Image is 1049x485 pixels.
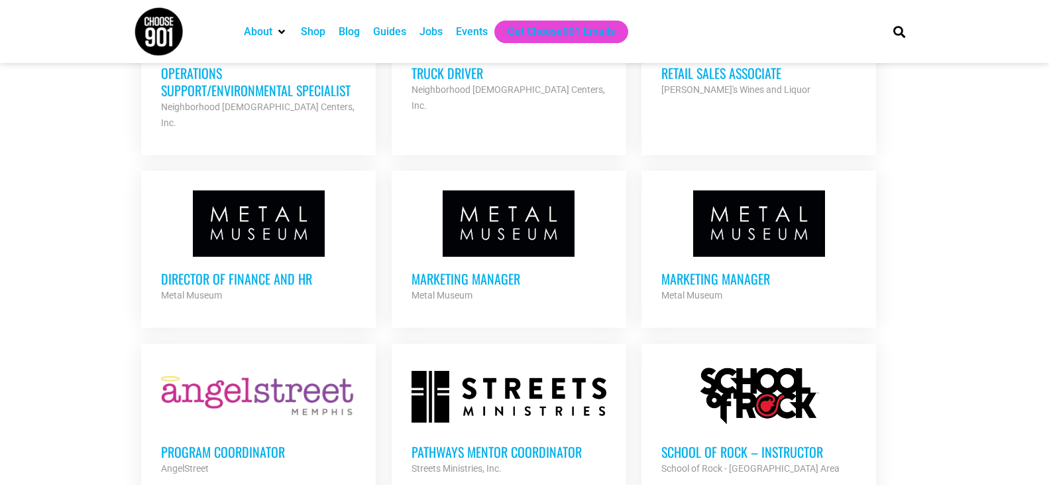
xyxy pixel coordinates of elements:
div: Search [888,21,910,42]
h3: Program Coordinator [161,443,356,460]
strong: Metal Museum [661,290,722,301]
h3: Marketing Manager [412,270,606,287]
strong: Metal Museum [161,290,222,301]
h3: Pathways Mentor Coordinator [412,443,606,460]
h3: Truck Driver [412,64,606,82]
a: Director of Finance and HR Metal Museum [141,171,376,323]
a: Get Choose901 Emails [508,24,615,40]
a: Marketing Manager Metal Museum [641,171,876,323]
strong: Metal Museum [412,290,472,301]
a: Marketing Manager Metal Museum [392,171,626,323]
h3: Retail Sales Associate [661,64,856,82]
a: Shop [301,24,325,40]
a: Events [456,24,488,40]
a: Guides [373,24,406,40]
h3: School of Rock – Instructor [661,443,856,460]
h3: Marketing Manager [661,270,856,287]
div: About [237,21,294,43]
strong: Streets Ministries, Inc. [412,463,502,474]
a: About [244,24,272,40]
strong: AngelStreet [161,463,209,474]
strong: School of Rock - [GEOGRAPHIC_DATA] Area [661,463,840,474]
h3: Director of Finance and HR [161,270,356,287]
a: Blog [339,24,360,40]
h3: Operations Support/Environmental Specialist [161,64,356,99]
a: Jobs [419,24,443,40]
strong: Neighborhood [DEMOGRAPHIC_DATA] Centers, Inc. [161,102,355,128]
nav: Main nav [237,21,871,43]
strong: [PERSON_NAME]'s Wines and Liquor [661,84,810,95]
strong: Neighborhood [DEMOGRAPHIC_DATA] Centers, Inc. [412,84,605,111]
